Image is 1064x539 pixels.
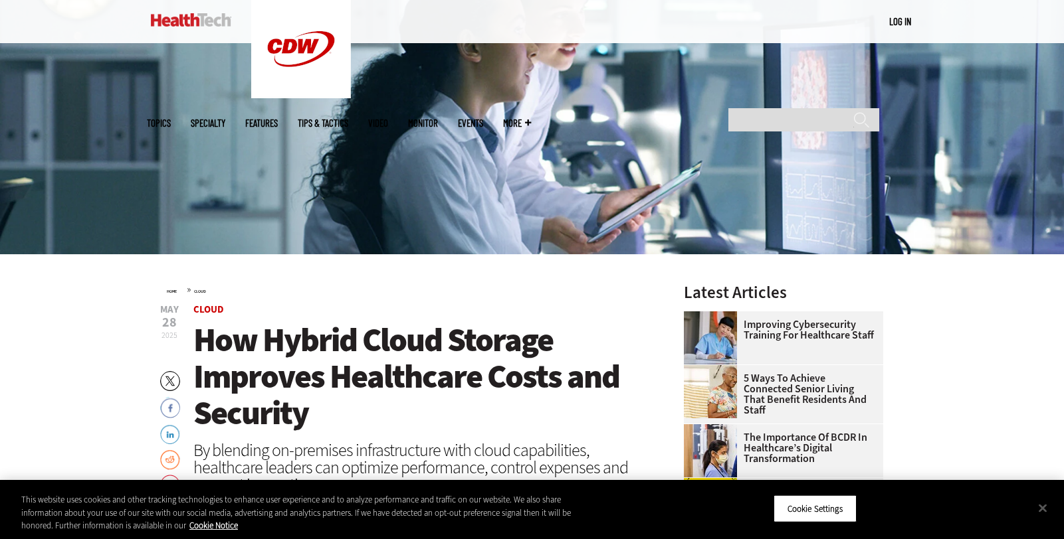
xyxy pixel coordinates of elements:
[147,118,171,128] span: Topics
[684,365,737,418] img: Networking Solutions for Senior Living
[503,118,531,128] span: More
[194,289,206,294] a: Cloud
[684,319,875,341] a: Improving Cybersecurity Training for Healthcare Staff
[151,13,231,27] img: Home
[368,118,388,128] a: Video
[684,373,875,416] a: 5 Ways to Achieve Connected Senior Living That Benefit Residents and Staff
[684,424,737,477] img: Doctors reviewing tablet
[251,88,351,102] a: CDW
[1028,493,1057,522] button: Close
[408,118,438,128] a: MonITor
[684,432,875,464] a: The Importance of BCDR in Healthcare’s Digital Transformation
[167,289,177,294] a: Home
[684,478,737,531] img: Cisco Duo
[167,284,649,295] div: »
[191,118,225,128] span: Specialty
[245,118,278,128] a: Features
[189,520,238,531] a: More information about your privacy
[193,318,619,435] span: How Hybrid Cloud Storage Improves Healthcare Costs and Security
[193,303,224,316] a: Cloud
[889,15,911,29] div: User menu
[684,365,744,376] a: Networking Solutions for Senior Living
[21,493,585,532] div: This website uses cookies and other tracking technologies to enhance user experience and to analy...
[889,15,911,27] a: Log in
[458,118,483,128] a: Events
[684,424,744,435] a: Doctors reviewing tablet
[160,316,179,329] span: 28
[684,311,744,322] a: nurse studying on computer
[684,478,744,489] a: Cisco Duo
[774,495,857,522] button: Cookie Settings
[160,305,179,315] span: May
[298,118,348,128] a: Tips & Tactics
[684,284,883,301] h3: Latest Articles
[161,330,177,341] span: 2025
[193,441,649,493] div: By blending on-premises infrastructure with cloud capabilities, healthcare leaders can optimize p...
[684,311,737,364] img: nurse studying on computer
